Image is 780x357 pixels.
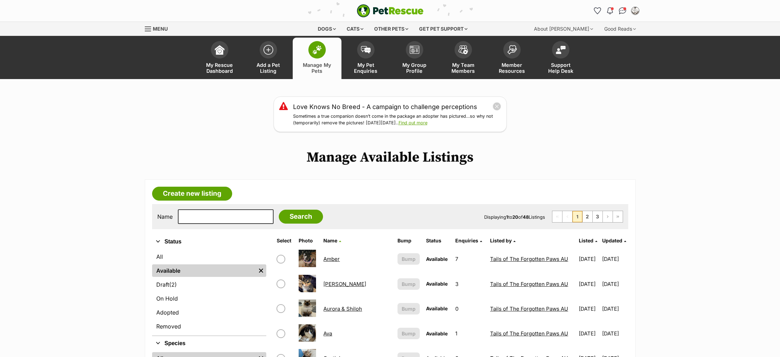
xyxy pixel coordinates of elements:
a: Removed [152,320,266,333]
img: pet-enquiries-icon-7e3ad2cf08bfb03b45e93fb7055b45f3efa6380592205ae92323e6603595dc1f.svg [361,46,371,54]
th: Bump [395,235,423,246]
span: Name [323,238,337,243]
span: Bump [402,280,416,288]
div: Status [152,249,266,335]
a: On Hold [152,292,266,305]
a: Adopted [152,306,266,319]
span: Displaying to of Listings [484,214,545,220]
a: Remove filter [256,264,266,277]
td: 0 [452,297,487,321]
span: Support Help Desk [545,62,576,74]
a: Tails of The Forgotten Paws AU [490,305,568,312]
a: Name [323,238,341,243]
a: My Rescue Dashboard [195,38,244,79]
img: logo-e224e6f780fb5917bec1dbf3a21bbac754714ae5b6737aabdf751b685950b380.svg [357,4,424,17]
td: [DATE] [576,272,601,296]
a: Tails of The Forgotten Paws AU [490,330,568,337]
label: Name [157,214,173,220]
a: Listed by [490,238,515,243]
strong: 20 [512,214,518,220]
span: Bump [402,305,416,312]
img: member-resources-icon-8e73f808a243e03378d46382f2149f9095a855e16c252ad45f914b54edf8863c.svg [507,45,517,54]
a: PetRescue [357,4,424,17]
strong: 48 [523,214,529,220]
button: Bump [397,328,420,339]
strong: 1 [506,214,508,220]
a: My Team Members [439,38,488,79]
a: Page 2 [583,211,592,222]
a: Available [152,264,256,277]
button: close [493,102,501,111]
span: Page 1 [573,211,582,222]
span: Listed [579,238,593,243]
span: (2) [169,280,177,289]
a: All [152,250,266,263]
img: notifications-46538b983faf8c2785f20acdc204bb7945ddae34d4c08c2a6579f10ce5e182be.svg [607,7,613,14]
img: team-members-icon-5396bd8760b3fe7c0b43da4ab00e1e3bb1a5d9ba89233759b79545d2d3fc5d0d.svg [458,45,468,54]
a: Listed [579,238,597,243]
a: Love Knows No Breed - A campaign to challenge perceptions [293,102,477,111]
td: [DATE] [576,247,601,271]
a: Next page [603,211,613,222]
button: Bump [397,303,420,315]
span: My Group Profile [399,62,430,74]
a: Favourites [592,5,603,16]
img: help-desk-icon-fdf02630f3aa405de69fd3d07c3f3aa587a6932b1a1747fa1d2bba05be0121f9.svg [556,46,566,54]
span: First page [552,211,562,222]
a: Enquiries [455,238,482,243]
div: Get pet support [414,22,472,36]
span: Available [426,305,448,311]
a: Page 3 [593,211,602,222]
span: Bump [402,255,416,263]
img: manage-my-pets-icon-02211641906a0b7f246fdf0571729dbe1e7629f14944591b6c1af311fb30b64b.svg [312,45,322,54]
span: My Team Members [448,62,479,74]
a: My Group Profile [390,38,439,79]
a: Member Resources [488,38,536,79]
a: Ava [323,330,332,337]
td: [DATE] [602,321,628,346]
td: [DATE] [602,272,628,296]
span: Available [426,281,448,287]
a: Support Help Desk [536,38,585,79]
a: My Pet Enquiries [341,38,390,79]
a: Updated [602,238,626,243]
span: Bump [402,330,416,337]
div: Dogs [313,22,341,36]
button: Bump [397,278,420,290]
span: Member Resources [496,62,528,74]
a: Manage My Pets [293,38,341,79]
span: Listed by [490,238,512,243]
button: Species [152,339,266,348]
span: Menu [153,26,168,32]
input: Search [279,210,323,224]
a: Last page [613,211,623,222]
div: Good Reads [599,22,641,36]
img: dashboard-icon-eb2f2d2d3e046f16d808141f083e7271f6b2e854fb5c12c21221c1fb7104beca.svg [215,45,224,55]
nav: Pagination [552,211,623,223]
span: My Pet Enquiries [350,62,381,74]
p: Sometimes a true companion doesn’t come in the package an adopter has pictured…so why not (tempor... [293,113,501,126]
div: Cats [342,22,368,36]
a: Menu [145,22,173,34]
a: Tails of The Forgotten Paws AU [490,256,568,262]
a: Add a Pet Listing [244,38,293,79]
th: Photo [296,235,320,246]
img: chat-41dd97257d64d25036548639549fe6c8038ab92f7586957e7f3b1b290dea8141.svg [619,7,626,14]
a: [PERSON_NAME] [323,281,366,287]
span: Manage My Pets [301,62,333,74]
span: My Rescue Dashboard [204,62,235,74]
img: add-pet-listing-icon-0afa8454b4691262ce3f59096e99ab1cd57d4a30225e0717b998d2c9b9846f56.svg [263,45,273,55]
img: Tails of The Forgotten Paws AU profile pic [632,7,639,14]
img: group-profile-icon-3fa3cf56718a62981997c0bc7e787c4b2cf8bcc04b72c1350f741eb67cf2f40e.svg [410,46,419,54]
a: Tails of The Forgotten Paws AU [490,281,568,287]
td: [DATE] [576,297,601,321]
ul: Account quick links [592,5,641,16]
td: [DATE] [576,321,601,346]
span: Available [426,256,448,262]
span: translation missing: en.admin.listings.index.attributes.enquiries [455,238,478,243]
td: 1 [452,321,487,346]
button: Bump [397,253,420,265]
a: Amber [323,256,340,262]
a: Conversations [617,5,628,16]
td: [DATE] [602,247,628,271]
